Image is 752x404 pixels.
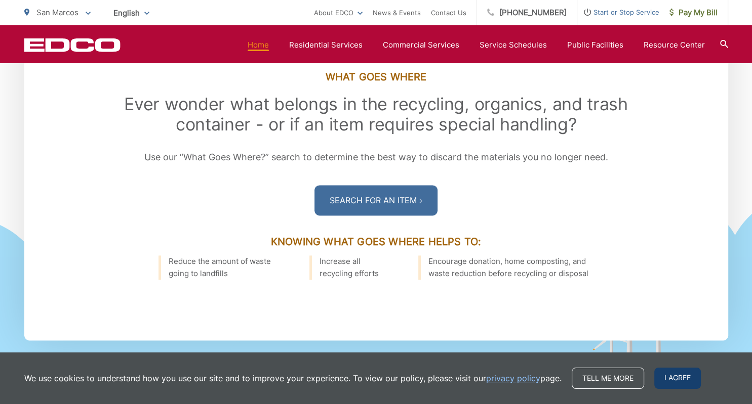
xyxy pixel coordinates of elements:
[486,372,540,384] a: privacy policy
[309,255,387,280] li: Increase all recycling efforts
[567,39,623,51] a: Public Facilities
[85,236,667,248] h3: Knowing What Goes Where Helps To:
[85,94,667,134] h2: Ever wonder what belongs in the recycling, organics, and trash container - or if an item requires...
[644,39,705,51] a: Resource Center
[24,372,562,384] p: We use cookies to understand how you use our site and to improve your experience. To view our pol...
[418,255,594,280] li: Encourage donation, home composting, and waste reduction before recycling or disposal
[85,71,667,83] h3: What Goes Where
[36,8,78,17] span: San Marcos
[654,368,701,389] span: I agree
[431,7,466,19] a: Contact Us
[480,39,547,51] a: Service Schedules
[24,38,121,52] a: EDCD logo. Return to the homepage.
[106,4,157,22] span: English
[314,185,438,215] a: Search For an Item
[669,7,718,19] span: Pay My Bill
[314,7,363,19] a: About EDCO
[373,7,421,19] a: News & Events
[248,39,269,51] a: Home
[159,255,280,280] li: Reduce the amount of waste going to landfills
[85,150,667,165] p: Use our “What Goes Where?” search to determine the best way to discard the materials you no longe...
[289,39,363,51] a: Residential Services
[572,368,644,389] a: Tell me more
[383,39,459,51] a: Commercial Services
